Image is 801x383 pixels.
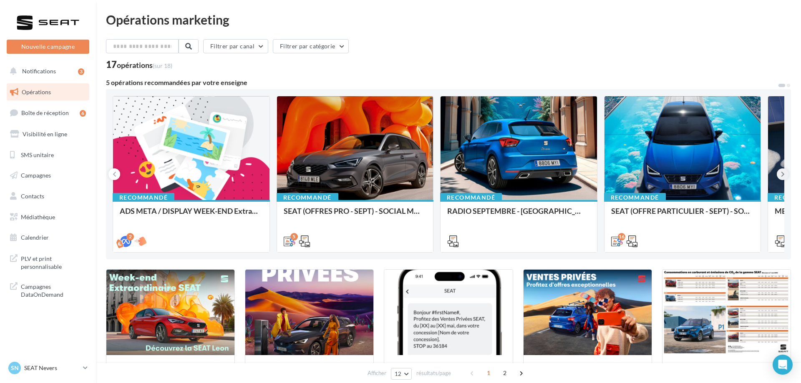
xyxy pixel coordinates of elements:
[126,233,134,240] div: 2
[273,39,349,53] button: Filtrer par catégorie
[203,39,268,53] button: Filtrer par canal
[5,125,91,143] a: Visibilité en ligne
[498,366,511,380] span: 2
[5,63,88,80] button: Notifications 3
[5,188,91,205] a: Contacts
[80,110,86,117] div: 6
[447,207,590,223] div: RADIO SEPTEMBRE - [GEOGRAPHIC_DATA] 6€/Jour + Week-end extraordinaire
[773,355,793,375] div: Open Intercom Messenger
[5,146,91,164] a: SMS unitaire
[117,61,172,69] div: opérations
[5,229,91,246] a: Calendrier
[21,281,86,299] span: Campagnes DataOnDemand
[21,253,86,271] span: PLV et print personnalisable
[7,360,89,376] a: SN SEAT Nevers
[5,208,91,226] a: Médiathèque
[391,362,506,378] div: SMS - SEAT VENTES PRIVEES
[106,79,778,86] div: 5 opérations recommandées par votre enseigne
[120,207,263,223] div: ADS META / DISPLAY WEEK-END Extraordinaire (JPO) Septembre 2025
[24,364,80,372] p: SEAT Nevers
[618,233,625,240] div: 16
[416,369,451,377] span: résultats/page
[113,193,174,202] div: Recommandé
[252,362,367,378] div: SOME - SEAT VENTES PRIVEES
[21,109,69,116] span: Boîte de réception
[21,234,49,241] span: Calendrier
[113,362,228,378] div: EMAIL - JPO Générique
[391,368,412,380] button: 12
[106,60,172,69] div: 17
[5,104,91,122] a: Boîte de réception6
[368,369,386,377] span: Afficher
[7,40,89,54] button: Nouvelle campagne
[277,193,338,202] div: Recommandé
[23,130,67,138] span: Visibilité en ligne
[290,233,298,240] div: 5
[5,167,91,184] a: Campagnes
[669,362,784,378] div: POSTER ADEME SEAT
[5,250,91,274] a: PLV et print personnalisable
[78,68,84,75] div: 3
[21,172,51,179] span: Campagnes
[11,364,19,372] span: SN
[482,366,495,380] span: 1
[22,88,51,95] span: Opérations
[21,193,44,200] span: Contacts
[530,362,645,378] div: EMAIL - SEAT VENTES PRIVEES
[395,370,402,377] span: 12
[21,151,54,158] span: SMS unitaire
[106,13,791,26] div: Opérations marketing
[22,68,56,75] span: Notifications
[21,213,55,220] span: Médiathèque
[611,207,754,223] div: SEAT (OFFRE PARTICULIER - SEPT) - SOCIAL MEDIA
[284,207,427,223] div: SEAT (OFFRES PRO - SEPT) - SOCIAL MEDIA
[5,278,91,302] a: Campagnes DataOnDemand
[153,62,172,69] span: (sur 18)
[5,83,91,101] a: Opérations
[440,193,502,202] div: Recommandé
[604,193,666,202] div: Recommandé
